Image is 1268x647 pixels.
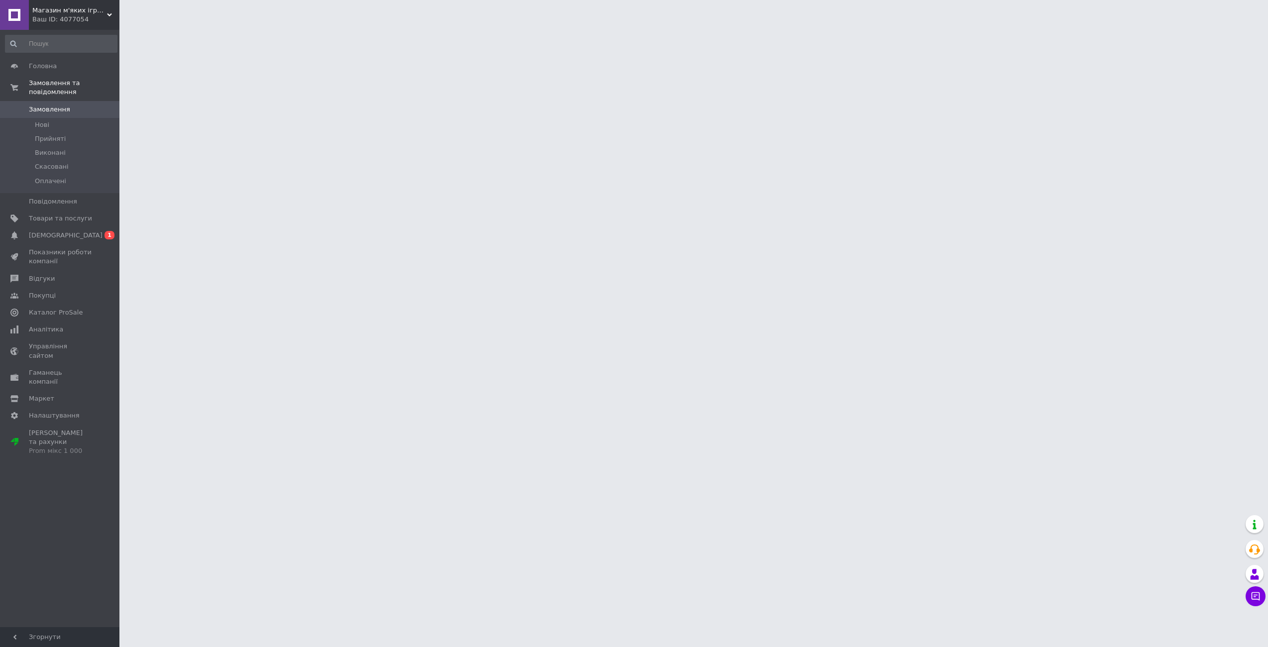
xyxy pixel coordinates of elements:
[29,248,92,266] span: Показники роботи компанії
[29,411,80,420] span: Налаштування
[29,231,103,240] span: [DEMOGRAPHIC_DATA]
[35,120,49,129] span: Нові
[29,197,77,206] span: Повідомлення
[29,214,92,223] span: Товари та послуги
[29,325,63,334] span: Аналітика
[29,429,92,456] span: [PERSON_NAME] та рахунки
[29,368,92,386] span: Гаманець компанії
[1246,586,1266,606] button: Чат з покупцем
[32,6,107,15] span: Магазин м'яких іграшок - Toys & Hugs
[29,105,70,114] span: Замовлення
[29,342,92,360] span: Управління сайтом
[29,79,119,97] span: Замовлення та повідомлення
[35,148,66,157] span: Виконані
[35,162,69,171] span: Скасовані
[35,134,66,143] span: Прийняті
[35,177,66,186] span: Оплачені
[29,394,54,403] span: Маркет
[29,291,56,300] span: Покупці
[29,308,83,317] span: Каталог ProSale
[29,274,55,283] span: Відгуки
[29,62,57,71] span: Головна
[32,15,119,24] div: Ваш ID: 4077054
[29,446,92,455] div: Prom мікс 1 000
[105,231,114,239] span: 1
[5,35,117,53] input: Пошук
